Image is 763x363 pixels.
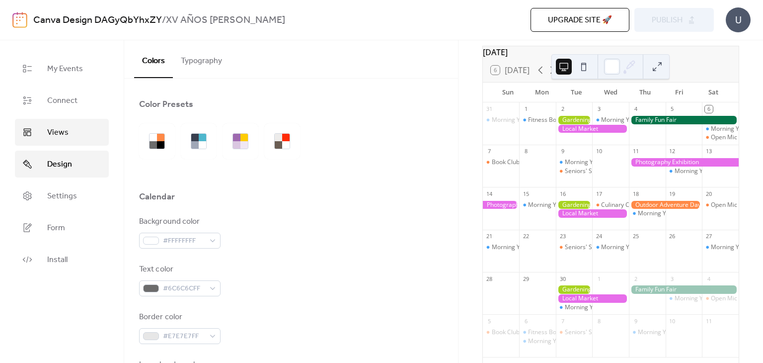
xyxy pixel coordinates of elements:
div: 30 [559,275,566,282]
div: Border color [139,311,219,323]
div: [DATE] [483,46,739,58]
div: Gardening Workshop [556,116,593,124]
div: Gardening Workshop [556,201,593,209]
div: 26 [669,233,676,240]
a: Settings [15,182,109,209]
div: 4 [632,105,639,113]
span: Form [47,222,65,234]
div: Fri [662,83,696,102]
div: 5 [486,317,493,325]
div: 12 [669,148,676,155]
span: Install [47,254,68,266]
div: Book Club Gathering [492,158,549,167]
span: Connect [47,95,77,107]
div: 7 [486,148,493,155]
div: Open Mic Night [702,294,739,303]
div: 2 [559,105,566,113]
div: Morning Yoga Bliss [629,209,666,218]
div: Open Mic Night [711,133,754,142]
div: 2 [632,275,639,282]
div: Morning Yoga Bliss [519,201,556,209]
div: Morning Yoga Bliss [675,294,728,303]
div: Open Mic Night [711,294,754,303]
div: 8 [595,317,603,325]
div: 15 [522,190,530,197]
div: 14 [486,190,493,197]
div: 1 [595,275,603,282]
div: Morning Yoga Bliss [702,243,739,252]
div: 7 [559,317,566,325]
div: 28 [486,275,493,282]
div: Seniors' Social Tea [565,167,617,176]
div: Seniors' Social Tea [556,328,593,337]
div: Morning Yoga Bliss [638,328,691,337]
div: Local Market [556,209,629,218]
a: Canva Design DAGyQbYhxZY [33,11,162,30]
div: 5 [669,105,676,113]
div: Fitness Bootcamp [528,116,577,124]
div: Morning Yoga Bliss [675,167,728,176]
a: Views [15,119,109,146]
div: 3 [669,275,676,282]
div: Text color [139,264,219,275]
button: Colors [134,40,173,78]
div: Culinary Cooking Class [601,201,664,209]
div: 31 [486,105,493,113]
div: Morning Yoga Bliss [601,116,654,124]
div: 8 [522,148,530,155]
div: Morning Yoga Bliss [556,303,593,312]
div: 1 [522,105,530,113]
div: Fitness Bootcamp [519,116,556,124]
div: 10 [669,317,676,325]
div: Morning Yoga Bliss [565,303,618,312]
div: Wed [594,83,628,102]
div: Seniors' Social Tea [556,167,593,176]
div: Book Club Gathering [483,158,520,167]
div: 19 [669,190,676,197]
span: Settings [47,190,77,202]
div: Background color [139,216,219,228]
div: 29 [522,275,530,282]
a: My Events [15,55,109,82]
div: Morning Yoga Bliss [565,158,618,167]
span: Upgrade site 🚀 [548,14,612,26]
div: 23 [559,233,566,240]
div: 18 [632,190,639,197]
div: Gardening Workshop [556,285,593,294]
div: U [726,7,751,32]
div: 13 [705,148,712,155]
div: Morning Yoga Bliss [528,337,581,346]
b: XV AÑOS [PERSON_NAME] [166,11,285,30]
div: Morning Yoga Bliss [666,167,702,176]
div: Seniors' Social Tea [565,328,617,337]
div: Local Market [556,125,629,133]
div: Sun [491,83,525,102]
a: Install [15,246,109,273]
div: Morning Yoga Bliss [592,243,629,252]
span: Design [47,159,72,171]
div: Family Fun Fair [629,285,739,294]
div: Morning Yoga Bliss [492,243,545,252]
div: Morning Yoga Bliss [492,116,545,124]
span: #FFFFFFFF [163,235,205,247]
div: Morning Yoga Bliss [666,294,702,303]
span: #E7E7E7FF [163,331,205,343]
div: Sat [696,83,731,102]
div: 25 [632,233,639,240]
div: Morning Yoga Bliss [483,116,520,124]
div: 24 [595,233,603,240]
div: Morning Yoga Bliss [519,337,556,346]
div: 11 [705,317,712,325]
div: 22 [522,233,530,240]
div: Open Mic Night [711,201,754,209]
button: Typography [173,40,230,77]
span: #6C6C6CFF [163,283,205,295]
div: 10 [595,148,603,155]
div: Thu [628,83,662,102]
div: 21 [486,233,493,240]
div: Morning Yoga Bliss [702,125,739,133]
div: Book Club Gathering [483,328,520,337]
div: Photography Exhibition [629,158,739,167]
div: Morning Yoga Bliss [601,243,654,252]
div: Calendar [139,191,175,203]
